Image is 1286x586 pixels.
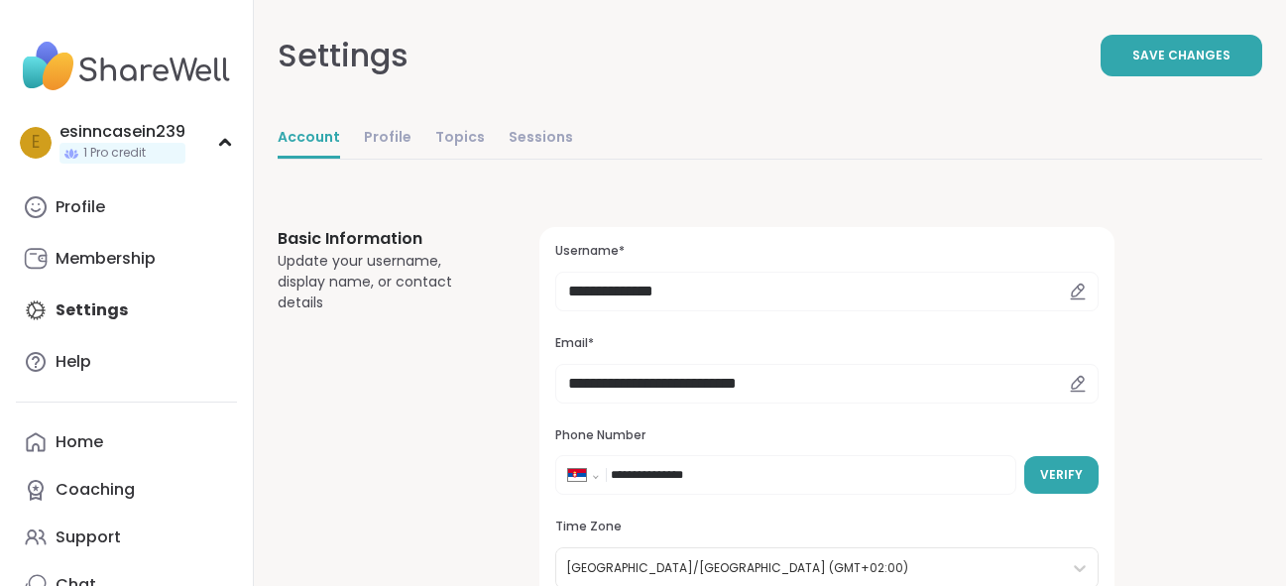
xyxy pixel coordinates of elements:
a: Membership [16,235,237,283]
button: Save Changes [1101,35,1262,76]
div: Profile [56,196,105,218]
h3: Email* [555,335,1099,352]
img: ShareWell Nav Logo [16,32,237,101]
a: Home [16,418,237,466]
div: Settings [278,32,409,79]
div: Coaching [56,479,135,501]
h3: Basic Information [278,227,492,251]
a: Profile [364,119,411,159]
span: 1 Pro credit [83,145,146,162]
a: Profile [16,183,237,231]
span: e [32,130,40,156]
a: Topics [435,119,485,159]
div: Home [56,431,103,453]
div: esinncasein239 [59,121,185,143]
a: Account [278,119,340,159]
button: Verify [1024,456,1099,494]
a: Sessions [509,119,573,159]
h3: Time Zone [555,519,1099,535]
h3: Phone Number [555,427,1099,444]
a: Coaching [16,466,237,514]
div: Support [56,527,121,548]
div: Membership [56,248,156,270]
span: Save Changes [1132,47,1230,64]
a: Support [16,514,237,561]
a: Help [16,338,237,386]
h3: Username* [555,243,1099,260]
div: Update your username, display name, or contact details [278,251,492,313]
span: Verify [1040,466,1083,484]
div: Help [56,351,91,373]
